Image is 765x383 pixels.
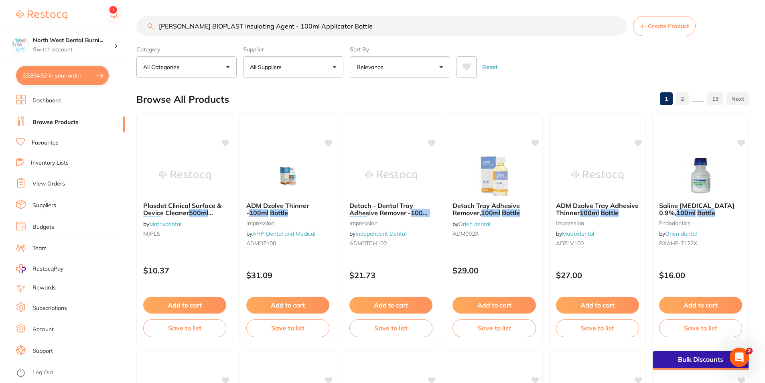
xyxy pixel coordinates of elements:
[246,220,329,226] small: impression
[32,118,78,126] a: Browse Products
[270,209,288,217] em: Bottle
[633,16,696,36] button: Create Product
[12,37,28,53] img: North West Dental Burnie
[349,319,432,337] button: Save to list
[676,91,689,107] a: 2
[246,319,329,337] button: Save to list
[31,159,69,167] a: Inventory Lists
[349,230,406,237] span: by
[659,297,742,314] button: Add to cart
[143,297,226,314] button: Add to cart
[189,209,208,217] em: 500ml
[468,155,520,196] img: Detach Tray Adhesive Remover, 100ml Bottle
[32,347,53,355] a: Support
[246,202,309,217] span: ADM Dzolve Thinner -
[707,91,723,107] a: 13
[32,202,56,210] a: Suppliers
[16,10,67,20] img: Restocq Logo
[411,209,430,217] em: 100ml
[246,230,315,237] span: by
[453,266,536,275] p: $29.00
[349,297,432,314] button: Add to cart
[459,220,490,228] a: Orien dental
[453,202,536,217] b: Detach Tray Adhesive Remover, 100ml Bottle
[136,56,237,78] button: All Categories
[32,97,61,105] a: Dashboard
[16,367,122,379] button: Log Out
[660,91,673,107] a: 1
[250,63,285,71] p: All Suppliers
[32,223,54,231] a: Budgets
[262,155,314,196] img: ADM Dzolve Thinner - 100ml Bottle
[16,264,26,273] img: RestocqPay
[143,63,183,71] p: All Categories
[143,216,161,224] em: Bottle
[349,202,432,217] b: Detach - Dental Tray Adhesive Remover - 100ml Bottle
[159,155,211,196] img: Plasdet Clinical Surface & Device Cleaner 500ml Bottle (with Spray Applicator)
[357,63,387,71] p: Relevance
[32,284,56,292] a: Rewards
[453,319,536,337] button: Save to list
[676,209,696,217] em: 100ml
[556,230,594,237] span: by
[246,240,276,247] span: ADMDZ100
[350,46,450,53] label: Sort By
[349,271,432,280] p: $21.73
[350,56,450,78] button: Relevance
[556,202,639,217] b: ADM Dzolve Tray Adhesive Thinner 100ml Bottle
[143,202,221,217] span: Plasdet Clinical Surface & Device Cleaner
[349,240,387,247] span: ADMDTCH100
[453,230,479,237] span: ADM002X
[580,209,599,217] em: 100ml
[349,220,432,226] small: impression
[648,23,689,29] span: Create Product
[143,220,181,228] span: by
[349,202,413,217] span: Detach - Dental Tray Adhesive Remover -
[32,304,67,312] a: Subscriptions
[246,297,329,314] button: Add to cart
[33,46,114,54] p: Switch account
[136,16,627,36] input: Search Products
[556,240,584,247] span: ADZLV100
[32,265,63,273] span: RestocqPay
[453,202,520,217] span: Detach Tray Adhesive Remover,
[33,37,114,45] h4: North West Dental Burnie
[249,209,268,217] em: 100ml
[143,266,226,275] p: $10.37
[32,139,59,147] a: Favourites
[730,348,749,367] iframe: Intercom live chat
[136,94,229,105] h2: Browse All Products
[697,209,715,217] em: Bottle
[355,230,406,237] a: Independent Dental
[32,180,65,188] a: View Orders
[556,202,639,217] span: ADM Dzolve Tray Adhesive Thinner
[480,56,500,78] button: Reset
[659,319,742,337] button: Save to list
[481,209,500,217] em: 100ml
[32,326,54,334] a: Account
[674,155,726,196] img: Saline Sodium Chloride 0.9%, 100ml Bottle
[246,202,329,217] b: ADM Dzolve Thinner - 100ml Bottle
[659,202,742,217] b: Saline Sodium Chloride 0.9%, 100ml Bottle
[16,264,63,273] a: RestocqPay
[16,66,109,85] button: $3,854.52 in your order
[143,202,226,217] b: Plasdet Clinical Surface & Device Cleaner 500ml Bottle (with Spray Applicator)
[571,155,623,196] img: ADM Dzolve Tray Adhesive Thinner 100ml Bottle
[659,240,697,247] span: BXAHF-7122X
[136,46,237,53] label: Category
[365,155,417,196] img: Detach - Dental Tray Adhesive Remover - 100ml Bottle
[692,94,704,104] p: ......
[659,202,735,217] span: Saline [MEDICAL_DATA] 0.9%,
[243,56,343,78] button: All Suppliers
[659,230,697,237] span: by
[659,220,742,226] small: endodontics
[149,220,181,228] a: Matrixdental
[659,271,742,280] p: $16.00
[32,369,53,377] a: Log Out
[556,297,639,314] button: Add to cart
[556,319,639,337] button: Save to list
[562,230,594,237] a: Matrixdental
[502,209,520,217] em: Bottle
[243,46,343,53] label: Supplier
[32,244,47,253] a: Team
